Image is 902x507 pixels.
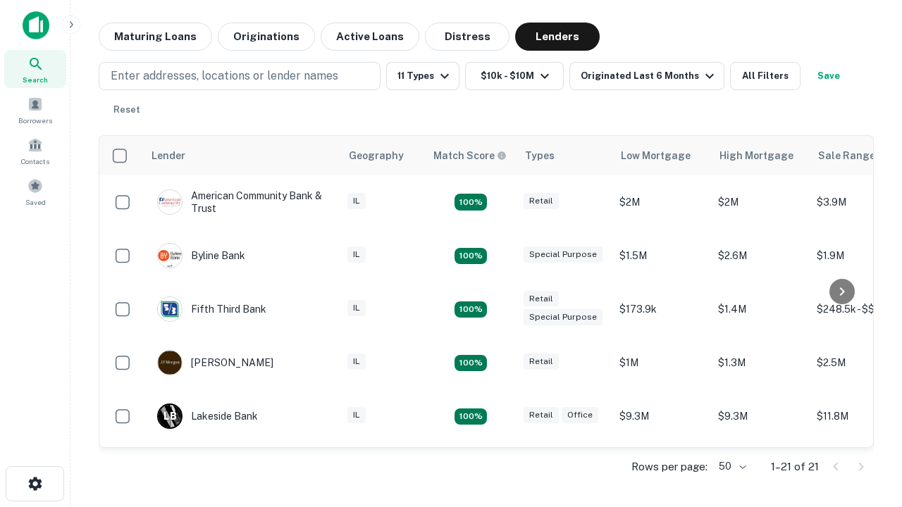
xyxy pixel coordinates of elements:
div: Special Purpose [524,246,603,263]
p: 1–21 of 21 [771,458,819,475]
td: $1.5M [612,443,711,496]
img: capitalize-icon.png [23,11,49,39]
button: Reset [104,96,149,124]
button: $10k - $10M [465,62,564,90]
div: Geography [349,147,404,164]
td: $9.3M [612,389,711,443]
button: Distress [425,23,509,51]
img: picture [158,297,182,321]
a: Borrowers [4,91,66,129]
img: picture [158,351,182,375]
p: L B [163,409,176,424]
a: Saved [4,173,66,211]
td: $2M [711,175,810,229]
div: Originated Last 6 Months [581,68,718,84]
th: Capitalize uses an advanced AI algorithm to match your search with the best lender. The match sco... [425,136,517,175]
div: Retail [524,407,559,423]
td: $173.9k [612,282,711,336]
button: Active Loans [321,23,419,51]
div: Office [562,407,598,423]
div: Capitalize uses an advanced AI algorithm to match your search with the best lender. The match sco... [433,148,507,163]
div: IL [347,407,366,423]
th: Lender [143,136,340,175]
button: 11 Types [386,62,459,90]
td: $1M [612,336,711,389]
h6: Match Score [433,148,504,163]
button: All Filters [730,62,801,90]
img: picture [158,244,182,268]
div: Matching Properties: 3, hasApolloMatch: undefined [455,408,487,425]
div: High Mortgage [719,147,793,164]
div: 50 [713,456,748,477]
div: Matching Properties: 2, hasApolloMatch: undefined [455,194,487,211]
div: Sale Range [818,147,875,164]
button: Lenders [515,23,600,51]
td: $1.5M [612,229,711,282]
td: $2.6M [711,229,810,282]
th: Low Mortgage [612,136,711,175]
div: Types [525,147,555,164]
div: Byline Bank [157,243,245,268]
div: IL [347,300,366,316]
a: Search [4,50,66,88]
th: Geography [340,136,425,175]
span: Search [23,74,48,85]
span: Borrowers [18,115,52,126]
div: Lakeside Bank [157,403,258,429]
td: $2M [612,175,711,229]
td: $5.4M [711,443,810,496]
div: Retail [524,291,559,307]
p: Enter addresses, locations or lender names [111,68,338,84]
div: IL [347,353,366,370]
div: Retail [524,193,559,209]
a: Contacts [4,132,66,170]
div: Low Mortgage [621,147,691,164]
div: Matching Properties: 2, hasApolloMatch: undefined [455,355,487,372]
button: Maturing Loans [99,23,212,51]
button: Save your search to get updates of matches that match your search criteria. [806,62,851,90]
div: IL [347,246,366,263]
td: $9.3M [711,389,810,443]
th: Types [517,136,612,175]
div: Fifth Third Bank [157,296,266,322]
iframe: Chat Widget [832,349,902,417]
div: IL [347,193,366,209]
div: Matching Properties: 2, hasApolloMatch: undefined [455,301,487,318]
img: picture [158,190,182,214]
p: Rows per page: [631,458,708,475]
div: American Community Bank & Trust [157,189,326,215]
td: $1.4M [711,282,810,336]
span: Contacts [21,156,49,167]
div: Lender [152,147,185,164]
div: Retail [524,353,559,370]
th: High Mortgage [711,136,810,175]
button: Originations [218,23,315,51]
td: $1.3M [711,336,810,389]
div: Special Purpose [524,309,603,325]
button: Enter addresses, locations or lender names [99,62,381,90]
div: Matching Properties: 3, hasApolloMatch: undefined [455,248,487,265]
span: Saved [25,196,46,208]
div: [PERSON_NAME] [157,350,273,375]
button: Originated Last 6 Months [569,62,724,90]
